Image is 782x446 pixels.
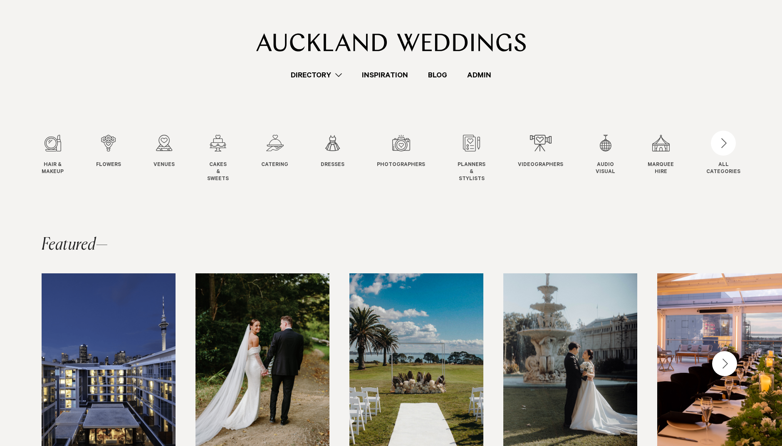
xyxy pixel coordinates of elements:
[321,162,344,169] span: Dresses
[207,135,245,183] swiper-slide: 4 / 12
[596,135,615,176] a: Audio Visual
[458,135,485,183] a: Planners & Stylists
[377,135,425,169] a: Photographers
[321,135,344,169] a: Dresses
[42,135,64,176] a: Hair & Makeup
[153,135,191,183] swiper-slide: 3 / 12
[153,135,175,169] a: Venues
[458,135,502,183] swiper-slide: 8 / 12
[153,162,175,169] span: Venues
[596,162,615,176] span: Audio Visual
[207,162,229,183] span: Cakes & Sweets
[261,135,305,183] swiper-slide: 5 / 12
[648,162,674,176] span: Marquee Hire
[377,162,425,169] span: Photographers
[518,162,563,169] span: Videographers
[96,135,121,169] a: Flowers
[321,135,361,183] swiper-slide: 6 / 12
[377,135,442,183] swiper-slide: 7 / 12
[352,69,418,81] a: Inspiration
[42,237,108,253] h2: Featured
[648,135,674,176] a: Marquee Hire
[518,135,563,169] a: Videographers
[518,135,580,183] swiper-slide: 9 / 12
[207,135,229,183] a: Cakes & Sweets
[281,69,352,81] a: Directory
[96,135,138,183] swiper-slide: 2 / 12
[96,162,121,169] span: Flowers
[457,69,501,81] a: Admin
[261,135,288,169] a: Catering
[42,162,64,176] span: Hair & Makeup
[648,135,690,183] swiper-slide: 11 / 12
[596,135,632,183] swiper-slide: 10 / 12
[42,135,80,183] swiper-slide: 1 / 12
[418,69,457,81] a: Blog
[256,33,526,52] img: Auckland Weddings Logo
[706,135,740,174] button: ALLCATEGORIES
[706,162,740,176] div: ALL CATEGORIES
[261,162,288,169] span: Catering
[458,162,485,183] span: Planners & Stylists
